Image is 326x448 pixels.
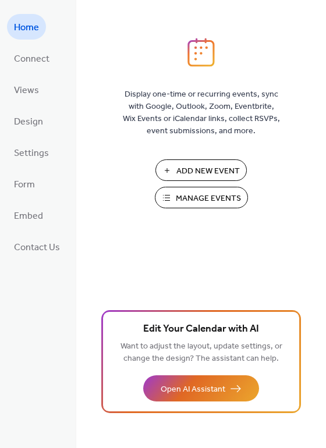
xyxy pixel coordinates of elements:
span: Add New Event [176,165,240,177]
a: Settings [7,140,56,165]
img: logo_icon.svg [187,38,214,67]
span: Embed [14,207,43,226]
span: Edit Your Calendar with AI [143,321,259,337]
a: Design [7,108,50,134]
span: Connect [14,50,49,69]
a: Home [7,14,46,40]
span: Settings [14,144,49,163]
a: Views [7,77,46,102]
span: Design [14,113,43,131]
span: Open AI Assistant [161,383,225,396]
button: Manage Events [155,187,248,208]
span: Contact Us [14,239,60,257]
button: Add New Event [155,159,247,181]
span: Want to adjust the layout, update settings, or change the design? The assistant can help. [121,339,282,367]
a: Contact Us [7,234,67,259]
span: Form [14,176,35,194]
span: Home [14,19,39,37]
span: Display one-time or recurring events, sync with Google, Outlook, Zoom, Eventbrite, Wix Events or ... [123,88,280,137]
button: Open AI Assistant [143,375,259,401]
span: Manage Events [176,193,241,205]
a: Form [7,171,42,197]
a: Connect [7,45,56,71]
a: Embed [7,202,50,228]
span: Views [14,81,39,100]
